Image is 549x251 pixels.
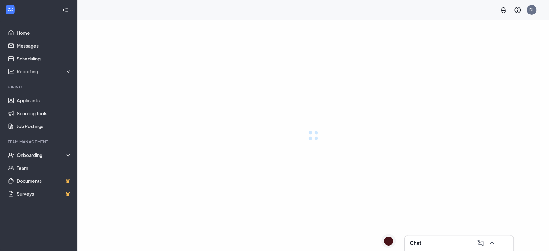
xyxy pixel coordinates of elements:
div: DL [529,7,534,13]
a: Sourcing Tools [17,107,72,120]
a: Job Postings [17,120,72,133]
svg: QuestionInfo [514,6,521,14]
a: Team [17,162,72,174]
button: Minimize [498,238,508,248]
svg: UserCheck [8,152,14,158]
svg: Minimize [500,239,508,247]
a: DocumentsCrown [17,174,72,187]
a: Scheduling [17,52,72,65]
a: SurveysCrown [17,187,72,200]
a: Home [17,26,72,39]
div: Team Management [8,139,70,144]
a: Messages [17,39,72,52]
button: ChevronUp [486,238,497,248]
svg: ComposeMessage [477,239,484,247]
h3: Chat [410,239,421,246]
svg: WorkstreamLogo [7,6,14,13]
div: Onboarding [17,152,72,158]
div: Reporting [17,68,72,75]
button: ComposeMessage [475,238,485,248]
div: Hiring [8,84,70,90]
a: Applicants [17,94,72,107]
svg: Collapse [62,7,69,13]
svg: Analysis [8,68,14,75]
svg: ChevronUp [488,239,496,247]
svg: Notifications [499,6,507,14]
